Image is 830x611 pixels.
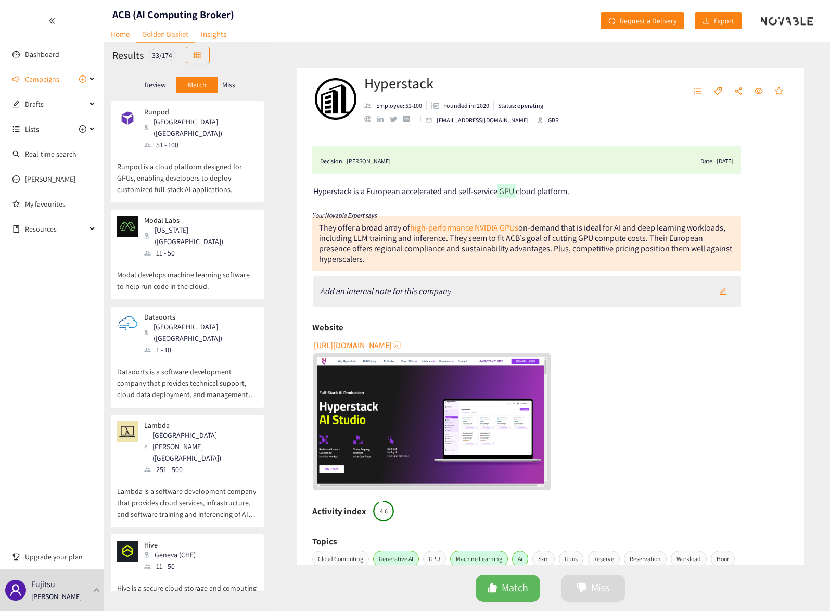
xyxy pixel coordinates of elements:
div: 1 - 10 [144,344,257,355]
h1: ACB (AI Computing Broker) [112,7,234,22]
a: Home [104,26,136,42]
a: high-performance NVIDIA GPUs [410,222,518,233]
h6: Activity index [312,503,366,519]
button: dislikeMiss [561,575,625,602]
button: downloadExport [695,12,742,29]
span: trophy [12,553,20,561]
a: Real-time search [25,149,76,159]
div: [GEOGRAPHIC_DATA] ([GEOGRAPHIC_DATA]) [144,116,257,139]
iframe: Chat Widget [778,561,830,611]
p: Dataoorts is a software development company that provides technical support, cloud data deploymen... [117,355,258,400]
p: Runpod is a cloud platform designed for GPUs, enabling developers to deploy customized full-stack... [117,150,258,195]
img: Snapshot of the company's website [117,313,138,334]
div: [US_STATE] ([GEOGRAPHIC_DATA]) [144,224,257,247]
h6: Topics [312,533,337,549]
p: Miss [222,81,235,89]
span: [URL][DOMAIN_NAME] [314,339,392,352]
span: edit [719,288,726,296]
span: Upgrade your plan [25,546,96,567]
p: Lambda is a software development company that provides cloud services, infrastructure, and softwa... [117,475,258,520]
li: Employees [364,101,427,110]
button: eye [749,83,768,100]
p: Modal Labs [144,216,250,224]
img: Snapshot of the company's website [117,108,138,129]
a: [PERSON_NAME] [25,174,75,184]
button: share-alt [729,83,748,100]
p: Review [145,81,166,89]
p: Runpod [144,108,250,116]
span: cloud platform. [516,186,569,197]
span: Gpus [559,551,583,567]
img: Company Logo [315,78,356,120]
span: 4.6 [373,508,394,514]
img: Snapshot of the company's website [117,421,138,442]
i: Add an internal note for this company [320,286,451,297]
span: Hyperstack is a European accelerated and self-service [313,186,497,197]
h2: Results [112,48,144,62]
span: dislike [577,582,587,594]
a: website [317,357,547,487]
span: Machine Learning [450,551,508,567]
span: Export [714,15,734,27]
span: user [9,584,22,596]
a: website [364,116,377,122]
span: unordered-list [694,87,702,96]
p: Dataoorts [144,313,250,321]
li: Status [494,101,543,110]
span: edit [12,100,20,108]
span: Sxm [532,551,555,567]
i: Your Novable Expert says [312,211,377,219]
span: double-left [48,17,56,24]
img: Snapshot of the company's website [117,216,138,237]
button: [URL][DOMAIN_NAME] [314,337,402,353]
a: linkedin [377,116,390,122]
div: 51 - 100 [144,139,257,150]
span: Drafts [25,94,86,114]
p: Employee: 51-100 [376,101,422,110]
span: GPU [423,551,446,567]
p: [PERSON_NAME] [31,591,82,602]
div: [DATE] [717,156,733,167]
span: eye [755,87,763,96]
div: They offer a broad array of on-demand that is ideal for AI and deep learning workloads, including... [319,222,732,264]
span: Date: [700,156,714,167]
button: redoRequest a Delivery [601,12,684,29]
button: tag [709,83,727,100]
span: Resources [25,219,86,239]
div: 11 - 50 [144,561,202,572]
a: crunchbase [403,116,416,122]
span: Ai [512,551,528,567]
span: Match [502,580,528,596]
img: Snapshot of the Company's website [317,357,547,487]
span: Reservation [624,551,667,567]
button: table [186,47,210,63]
div: 33 / 174 [149,49,175,61]
span: redo [608,17,616,26]
span: Generative AI [373,551,419,567]
span: unordered-list [12,125,20,133]
span: Request a Delivery [620,15,676,27]
div: [GEOGRAPHIC_DATA] ([GEOGRAPHIC_DATA]) [144,321,257,344]
a: Insights [195,26,233,42]
div: [GEOGRAPHIC_DATA][PERSON_NAME] ([GEOGRAPHIC_DATA]) [144,429,257,464]
span: table [194,52,201,60]
span: Decision: [320,156,344,167]
p: Hive [144,541,196,549]
p: [EMAIL_ADDRESS][DOMAIN_NAME] [437,116,529,125]
img: Snapshot of the company's website [117,541,138,562]
span: tag [714,87,722,96]
div: [PERSON_NAME] [347,156,391,167]
div: 251 - 500 [144,464,257,475]
h6: Website [312,320,343,335]
p: Status: operating [498,101,543,110]
span: Workload [671,551,707,567]
a: Golden Basket [136,26,195,43]
span: plus-circle [79,75,86,83]
span: Hour [711,551,735,567]
span: Lists [25,119,39,139]
button: star [770,83,788,100]
span: plus-circle [79,125,86,133]
div: Geneva (CHE) [144,549,202,561]
span: book [12,225,20,233]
